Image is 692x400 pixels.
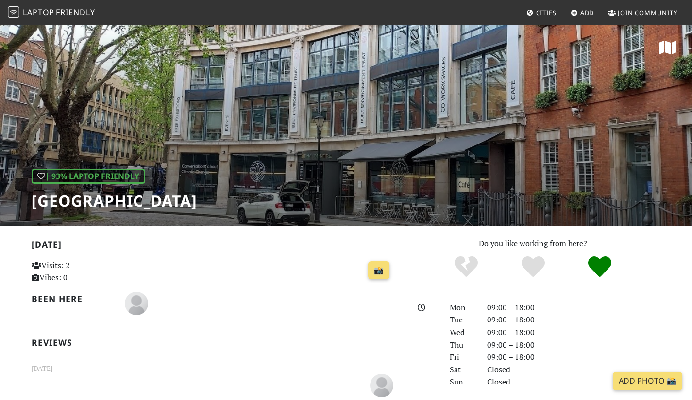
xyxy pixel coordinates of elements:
span: Michael Windmill [125,297,148,308]
div: Wed [444,326,481,339]
div: | 93% Laptop Friendly [32,169,145,184]
p: Do you like working from here? [405,238,661,250]
a: Cities [523,4,560,21]
div: 09:00 – 18:00 [481,314,667,326]
h2: Been here [32,294,114,304]
div: Tue [444,314,481,326]
img: blank-535327c66bd565773addf3077783bbfce4b00ec00e9fd257753287c682c7fa38.png [370,374,393,397]
div: 09:00 – 18:00 [481,339,667,352]
h2: [DATE] [32,240,394,254]
span: Friendly [56,7,95,17]
span: Michael Windmill [370,379,393,390]
span: Laptop [23,7,54,17]
div: Fri [444,351,481,364]
div: Sun [444,376,481,388]
div: Definitely! [566,255,633,279]
img: LaptopFriendly [8,6,19,18]
div: 09:00 – 18:00 [481,302,667,314]
span: Add [580,8,594,17]
div: Closed [481,376,667,388]
div: Closed [481,364,667,376]
div: Yes [500,255,567,279]
div: No [433,255,500,279]
div: Thu [444,339,481,352]
span: Cities [536,8,557,17]
img: blank-535327c66bd565773addf3077783bbfce4b00ec00e9fd257753287c682c7fa38.png [125,292,148,315]
span: Join Community [618,8,677,17]
a: Add Photo 📸 [613,372,682,390]
p: Visits: 2 Vibes: 0 [32,259,145,284]
a: Join Community [604,4,681,21]
small: [DATE] [26,363,400,374]
div: Mon [444,302,481,314]
a: LaptopFriendly LaptopFriendly [8,4,95,21]
h1: [GEOGRAPHIC_DATA] [32,192,197,210]
a: 📸 [368,261,389,280]
h2: Reviews [32,337,394,348]
a: Add [567,4,598,21]
div: 09:00 – 18:00 [481,351,667,364]
div: 09:00 – 18:00 [481,326,667,339]
div: Sat [444,364,481,376]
